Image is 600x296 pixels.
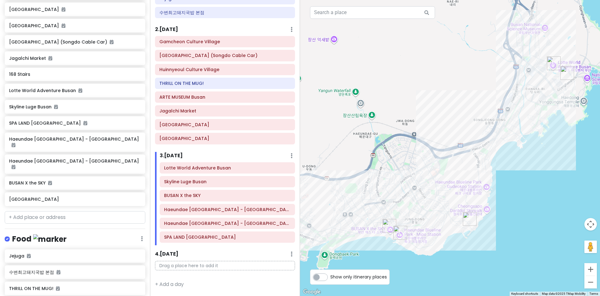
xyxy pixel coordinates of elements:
h6: SPA LAND Centum City [164,234,291,240]
h6: Haeundae Blueline Park - Mipo Station [164,207,291,212]
h6: [GEOGRAPHIC_DATA] [9,23,141,29]
i: Added to itinerary [48,181,52,185]
input: + Add place or address [5,211,145,224]
span: Map data ©2025 TMap Mobility [542,292,586,295]
button: Keyboard shortcuts [511,292,538,296]
i: Added to itinerary [54,105,58,109]
i: Added to itinerary [62,7,65,12]
span: Show only itinerary places [330,273,387,280]
i: Added to itinerary [62,23,65,28]
h6: BUSAN X the SKY [164,193,291,198]
i: Added to itinerary [56,286,60,291]
img: Google [302,288,322,296]
h6: THRILL ON THE MUG! [9,286,141,291]
h6: 4 . [DATE] [155,251,178,257]
h6: Haeundae Blueline Park - Cheongsapo Station [164,221,291,226]
i: Added to itinerary [83,121,87,125]
h6: Jagalchi Market [159,108,291,114]
h6: Skyline Luge Busan [164,179,291,184]
h6: 168 Stairs [9,71,141,77]
button: Map camera controls [584,218,597,231]
h6: Gamcheon Culture Village [159,39,291,44]
h6: BIFF Square [159,122,291,127]
h6: 수변최고돼지국밥 본점 [9,269,141,275]
a: + Add a day [155,281,184,288]
h6: Lotte World Adventure Busan [164,165,291,171]
a: Terms (opens in new tab) [589,292,598,295]
div: Haeundae Blueline Park - Mipo Station [393,226,407,240]
h6: Skyline Luge Busan [9,104,141,110]
h6: 수변최고돼지국밥 본점 [159,10,291,15]
i: Added to itinerary [78,88,82,93]
h4: Food [12,234,67,244]
h6: [GEOGRAPHIC_DATA] [9,196,141,202]
input: Search a place [310,6,435,19]
div: Haeundae Blueline Park - Cheongsapo Station [463,212,477,226]
h6: Jejuga [9,253,141,259]
h6: ARTE MUSEUM Busan [159,94,291,100]
button: Zoom out [584,276,597,288]
h6: Lotte World Adventure Busan [9,88,141,93]
h6: Jagalchi Market [9,55,141,61]
h6: Huinnyeoul Culture Village [159,67,291,72]
h6: 2 . [DATE] [155,26,178,33]
h6: BUSAN X the SKY [9,180,141,186]
h6: [GEOGRAPHIC_DATA] [9,7,141,12]
div: Skyline Luge Busan [560,66,574,80]
i: Added to itinerary [12,143,15,147]
h6: Busan Tower [159,136,291,141]
a: Open this area in Google Maps (opens a new window) [302,288,322,296]
i: Added to itinerary [48,56,52,60]
div: Lotte World Adventure Busan [547,56,561,70]
h6: SPA LAND [GEOGRAPHIC_DATA] [9,120,141,126]
h6: 3 . [DATE] [160,153,183,159]
i: Added to itinerary [27,254,31,258]
i: Added to itinerary [12,165,15,169]
h6: THRILL ON THE MUG! [159,80,291,86]
button: Drag Pegman onto the map to open Street View [584,241,597,253]
img: marker [33,234,67,244]
i: Added to itinerary [110,40,113,44]
button: Zoom in [584,263,597,276]
h6: Haeundae [GEOGRAPHIC_DATA] - [GEOGRAPHIC_DATA] [9,158,141,169]
h6: Songdo Bay Station (Songdo Cable Car) [159,53,291,58]
h6: [GEOGRAPHIC_DATA] (Songdo Cable Car) [9,39,141,45]
h6: Haeundae [GEOGRAPHIC_DATA] - [GEOGRAPHIC_DATA] [9,136,141,148]
div: BUSAN X the SKY [382,219,396,233]
i: Added to itinerary [57,270,60,274]
p: Drag a place here to add it [155,261,295,271]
